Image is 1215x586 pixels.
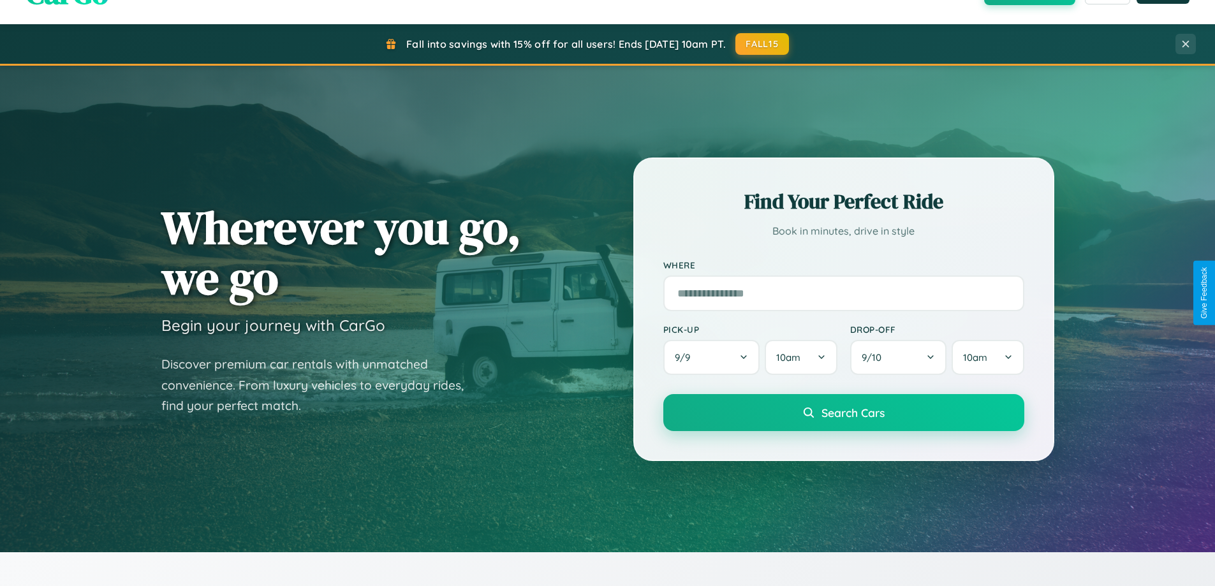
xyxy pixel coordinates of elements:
button: FALL15 [735,33,789,55]
button: 10am [952,340,1024,375]
button: Search Cars [663,394,1024,431]
span: 10am [963,351,987,363]
h2: Find Your Perfect Ride [663,187,1024,216]
h1: Wherever you go, we go [161,202,521,303]
span: 9 / 9 [675,351,696,363]
p: Discover premium car rentals with unmatched convenience. From luxury vehicles to everyday rides, ... [161,354,480,416]
p: Book in minutes, drive in style [663,222,1024,240]
span: Search Cars [821,406,885,420]
div: Give Feedback [1200,267,1209,319]
button: 9/9 [663,340,760,375]
label: Drop-off [850,324,1024,335]
button: 9/10 [850,340,947,375]
label: Where [663,260,1024,270]
label: Pick-up [663,324,837,335]
button: 10am [765,340,837,375]
span: 9 / 10 [862,351,888,363]
span: Fall into savings with 15% off for all users! Ends [DATE] 10am PT. [406,38,726,50]
span: 10am [776,351,800,363]
h3: Begin your journey with CarGo [161,316,385,335]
